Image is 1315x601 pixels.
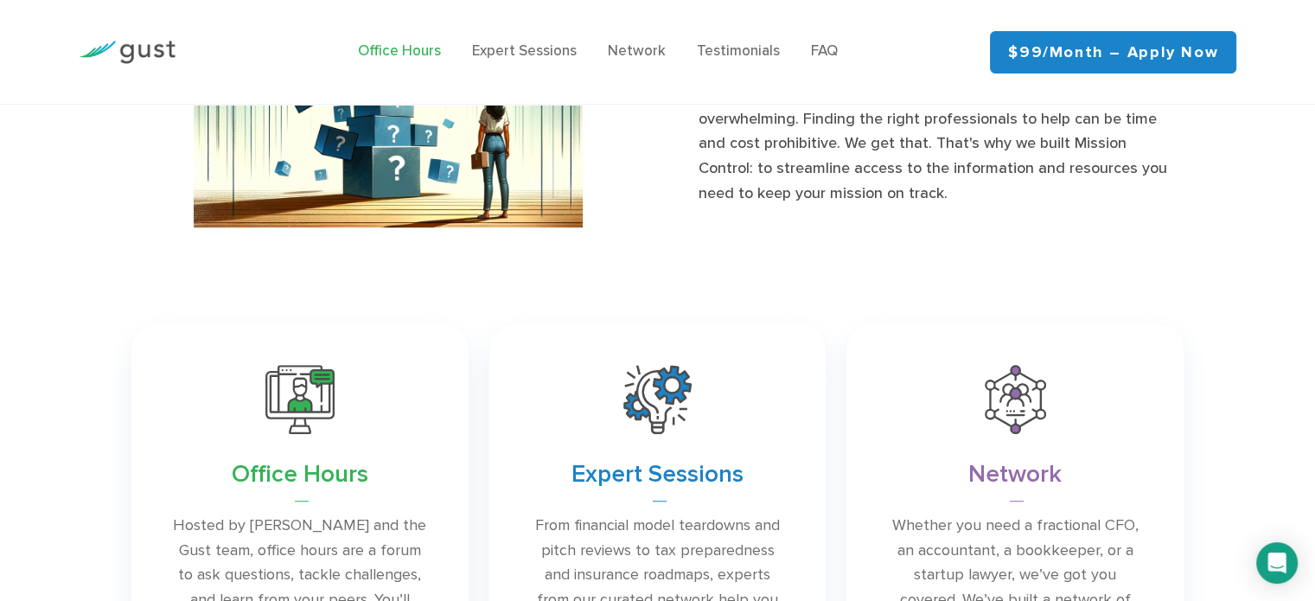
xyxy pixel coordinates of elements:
[1256,542,1298,584] div: Open Intercom Messenger
[472,42,577,60] a: Expert Sessions
[79,41,176,64] img: Gust Logo
[697,42,780,60] a: Testimonials
[811,42,838,60] a: FAQ
[608,42,666,60] a: Network
[990,31,1236,74] a: $99/month – Apply Now
[358,42,441,60] a: Office Hours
